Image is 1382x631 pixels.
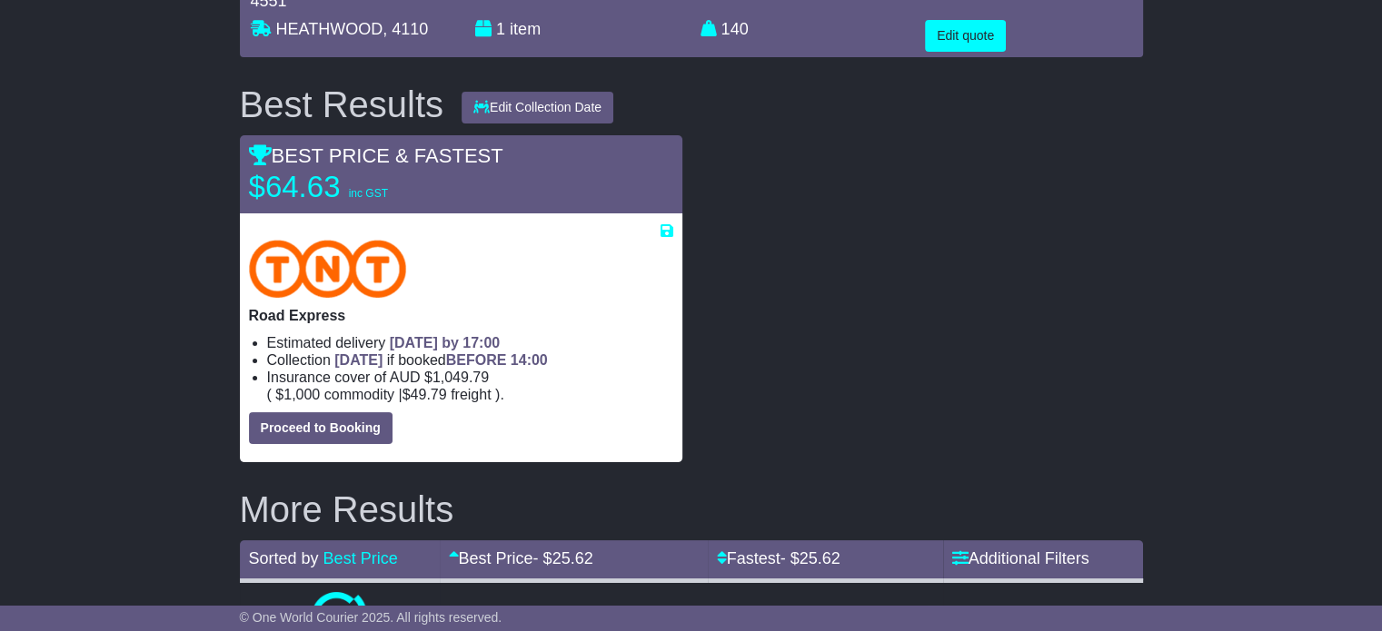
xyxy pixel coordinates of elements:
h2: More Results [240,489,1143,529]
span: Commodity [324,387,394,402]
span: BEFORE [446,352,507,368]
button: Edit quote [925,20,1006,52]
span: HEATHWOOD [276,20,383,38]
a: Best Price- $25.62 [449,549,593,567]
li: Estimated delivery [267,334,673,351]
div: Best Results [231,84,453,124]
span: 1 [496,20,505,38]
img: TNT Domestic: Road Express [249,240,407,298]
p: Road Express [249,307,673,324]
span: 140 [721,20,749,38]
span: if booked [334,352,547,368]
span: Insurance cover of AUD $ [267,369,490,386]
span: inc GST [349,187,388,200]
span: Sorted by [249,549,319,567]
span: [DATE] by 17:00 [390,335,501,350]
span: 25.62 [800,549,840,567]
span: [DATE] [334,352,383,368]
button: Proceed to Booking [249,412,393,444]
span: Freight [451,387,491,402]
span: BEST PRICE & FASTEST [249,144,503,167]
a: Fastest- $25.62 [717,549,840,567]
span: | [399,387,403,402]
li: Collection [267,351,673,369]
span: - $ [533,549,593,567]
span: 14:00 [511,352,548,368]
span: 1,000 [283,387,320,402]
span: item [510,20,541,38]
a: Best Price [323,549,398,567]
span: 25.62 [552,549,593,567]
span: 49.79 [411,387,447,402]
p: $64.63 [249,169,476,205]
span: , 4110 [383,20,428,38]
a: Additional Filters [952,549,1089,567]
span: $ $ [272,387,495,402]
span: 1,049.79 [432,370,489,385]
span: - $ [780,549,840,567]
button: Edit Collection Date [462,92,613,123]
span: ( ). [267,386,504,403]
span: © One World Courier 2025. All rights reserved. [240,610,502,625]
